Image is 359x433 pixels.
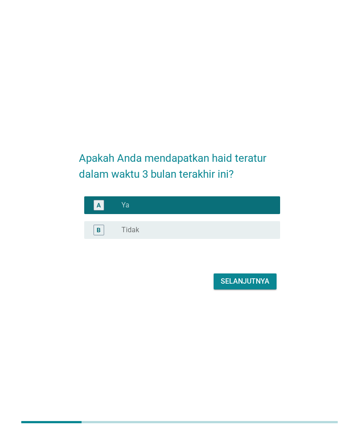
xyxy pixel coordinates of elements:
[214,273,277,289] button: Selanjutnya
[79,141,281,182] h2: Apakah Anda mendapatkan haid teratur dalam waktu 3 bulan terakhir ini?
[221,276,269,287] div: Selanjutnya
[121,201,129,210] label: Ya
[97,200,101,210] div: A
[121,226,139,234] label: Tidak
[97,225,101,234] div: B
